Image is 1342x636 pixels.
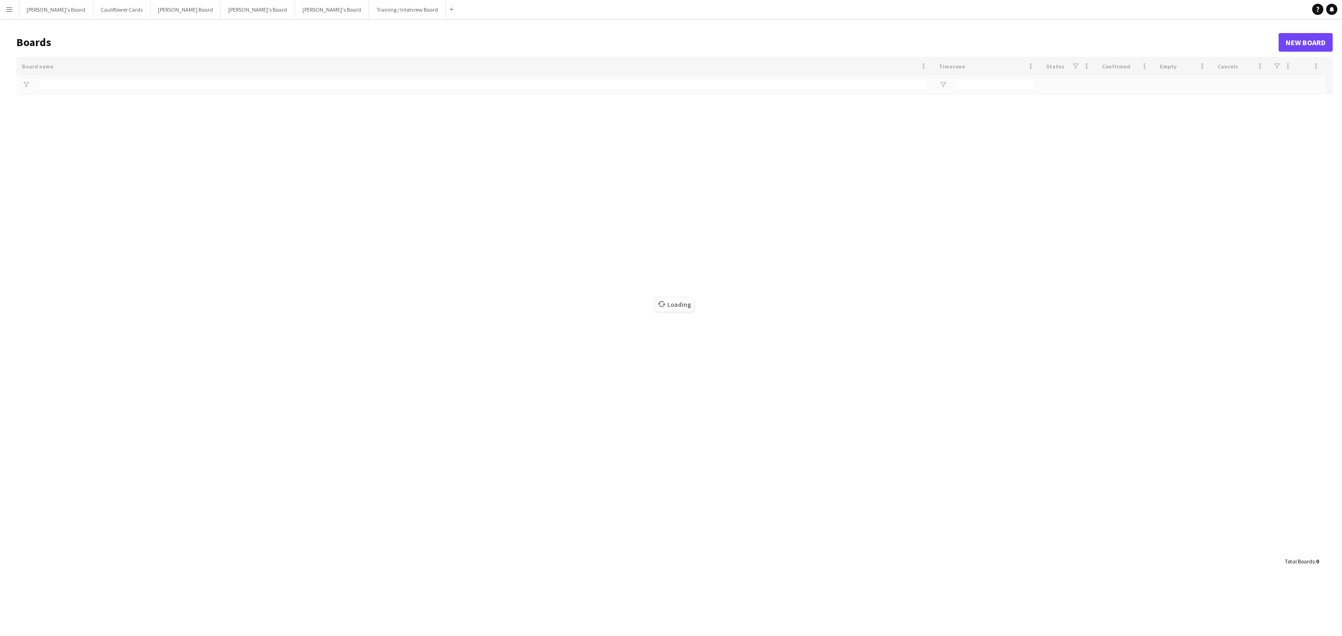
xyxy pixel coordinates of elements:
[1316,558,1319,565] span: 0
[1279,33,1333,52] a: New Board
[1285,552,1319,570] div: :
[151,0,221,19] button: [PERSON_NAME] Board
[1285,558,1315,565] span: Total Boards
[93,0,151,19] button: Cauliflower Cards
[295,0,369,19] button: [PERSON_NAME]'s Board
[19,0,93,19] button: [PERSON_NAME]'s Board
[655,298,694,311] span: Loading
[16,35,1279,49] h1: Boards
[221,0,295,19] button: [PERSON_NAME]'s Board
[369,0,446,19] button: Training / Interview Board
